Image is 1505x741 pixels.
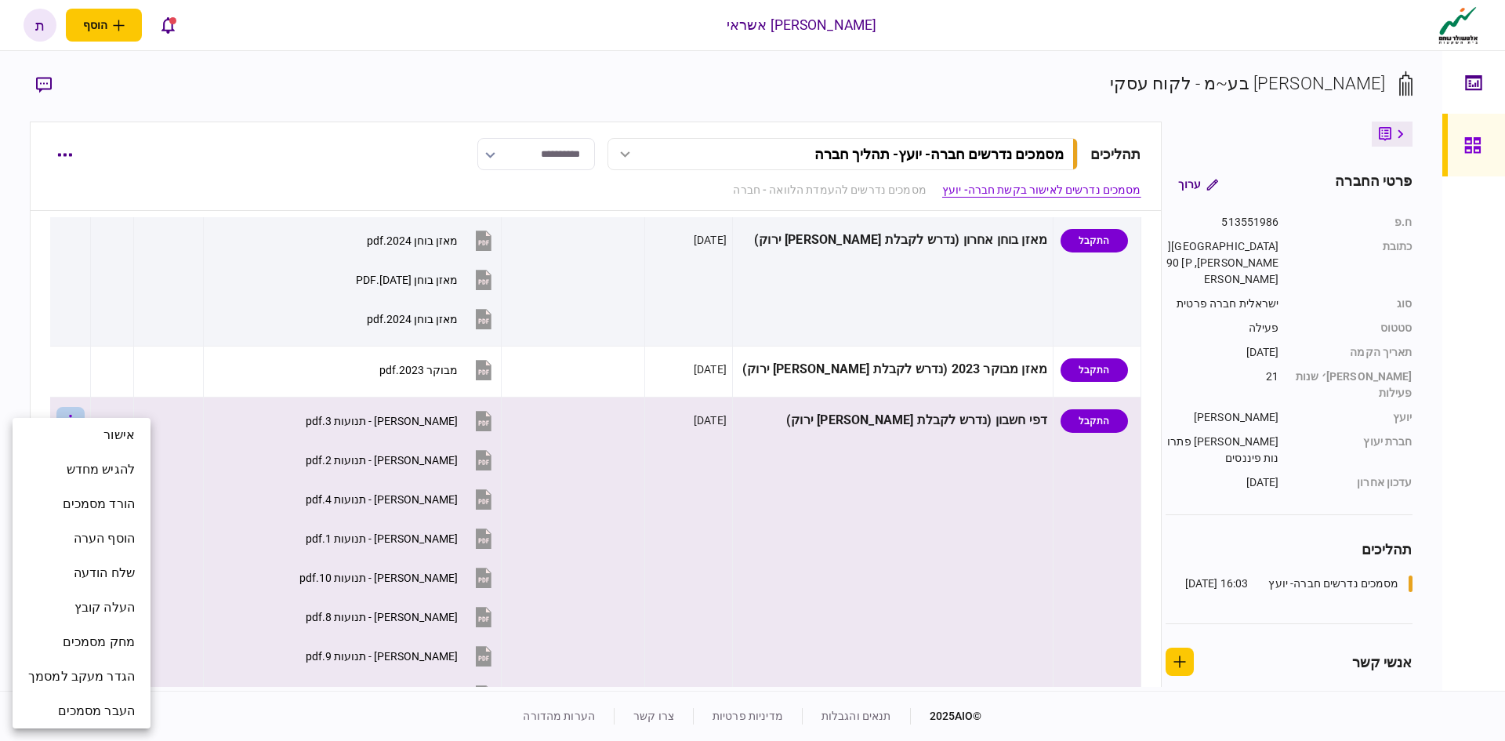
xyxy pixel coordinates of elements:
span: הורד מסמכים [63,495,135,514]
span: אישור [103,426,135,445]
span: העלה קובץ [74,598,135,617]
span: הגדר מעקב למסמך [28,667,135,686]
span: העבר מסמכים [58,702,135,721]
span: מחק מסמכים [63,633,135,652]
span: להגיש מחדש [67,460,135,479]
span: שלח הודעה [74,564,135,583]
span: הוסף הערה [74,529,135,548]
